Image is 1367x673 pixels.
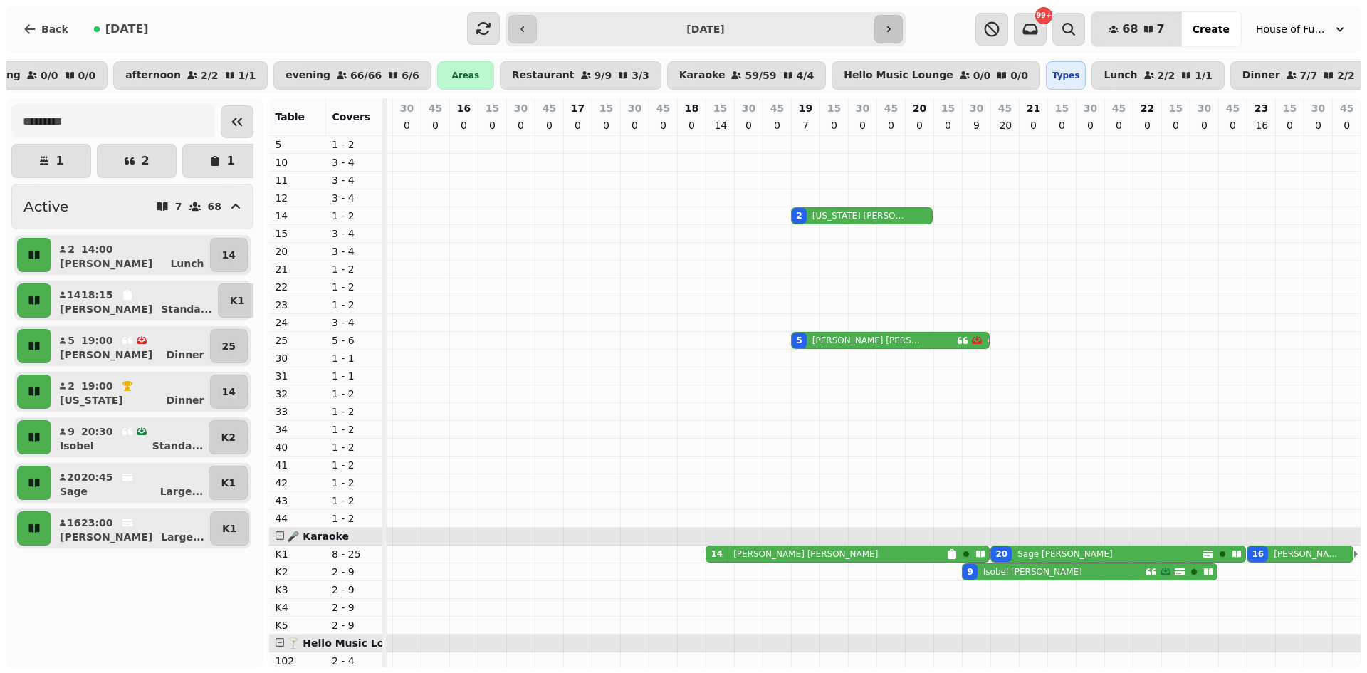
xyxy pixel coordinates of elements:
[711,548,723,560] div: 14
[275,333,320,348] p: 25
[515,118,526,132] p: 0
[742,101,755,115] p: 30
[275,547,320,561] p: K1
[599,101,613,115] p: 15
[83,12,160,46] button: [DATE]
[1198,118,1210,132] p: 0
[81,424,113,439] p: 20:30
[1104,70,1137,81] p: Lunch
[970,101,983,115] p: 30
[210,375,248,409] button: 14
[67,333,75,348] p: 5
[275,244,320,259] p: 20
[332,155,377,169] p: 3 - 4
[543,101,556,115] p: 45
[81,379,113,393] p: 19:00
[401,118,412,132] p: 0
[1055,101,1069,115] p: 15
[332,298,377,312] p: 1 - 2
[512,70,575,81] p: Restaurant
[230,293,245,308] p: K1
[275,565,320,579] p: K2
[275,262,320,276] p: 21
[273,61,431,90] button: evening66/666/6
[210,238,248,272] button: 14
[995,548,1007,560] div: 20
[210,511,249,546] button: K1
[885,118,896,132] p: 0
[844,70,953,81] p: Hello Music Lounge
[743,118,754,132] p: 0
[332,226,377,241] p: 3 - 4
[1227,118,1238,132] p: 0
[275,583,320,597] p: K3
[745,71,776,80] p: 59 / 59
[60,348,152,362] p: [PERSON_NAME]
[239,71,256,80] p: 1 / 1
[1141,118,1153,132] p: 0
[209,466,248,500] button: K1
[1255,101,1268,115] p: 23
[210,329,248,363] button: 25
[1242,70,1280,81] p: Dinner
[429,118,441,132] p: 0
[1312,118,1324,132] p: 0
[201,71,219,80] p: 2 / 2
[942,118,953,132] p: 0
[170,256,204,271] p: Lunch
[60,439,93,453] p: Isobel
[275,369,320,383] p: 31
[275,618,320,632] p: K5
[332,600,377,615] p: 2 - 9
[686,118,697,132] p: 0
[54,238,207,272] button: 214:00[PERSON_NAME]Lunch
[67,379,75,393] p: 2
[1198,101,1211,115] p: 30
[332,458,377,472] p: 1 - 2
[60,256,152,271] p: [PERSON_NAME]
[514,101,528,115] p: 30
[832,61,1040,90] button: Hello Music Lounge0/00/0
[54,511,207,546] button: 1623:00[PERSON_NAME]Large...
[56,155,63,167] p: 1
[221,476,236,490] p: K1
[222,385,236,399] p: 14
[182,144,262,178] button: 1
[332,315,377,330] p: 3 - 4
[967,566,973,578] div: 9
[1247,16,1356,42] button: House of Fu Leeds
[572,118,583,132] p: 0
[275,280,320,294] p: 22
[332,173,377,187] p: 3 - 4
[226,155,234,167] p: 1
[1193,24,1230,34] span: Create
[275,600,320,615] p: K4
[105,24,149,35] span: [DATE]
[222,248,236,262] p: 14
[275,387,320,401] p: 32
[222,339,236,353] p: 25
[81,288,113,302] p: 18:15
[796,335,802,346] div: 5
[11,144,91,178] button: 1
[770,101,784,115] p: 45
[275,654,320,668] p: 102
[1158,71,1175,80] p: 2 / 2
[160,484,204,499] p: Large ...
[332,654,377,668] p: 2 - 4
[275,209,320,223] p: 14
[1226,101,1240,115] p: 45
[1274,548,1342,560] p: [PERSON_NAME] [GEOGRAPHIC_DATA]
[67,424,75,439] p: 9
[332,583,377,597] p: 2 - 9
[486,118,498,132] p: 0
[287,531,349,542] span: 🎤 Karaoke
[275,173,320,187] p: 11
[429,101,442,115] p: 45
[287,637,412,649] span: 🍸 Hello Music Lounge
[1230,61,1367,90] button: Dinner7/72/2
[998,101,1012,115] p: 45
[332,511,377,526] p: 1 - 2
[332,191,377,205] p: 3 - 4
[23,197,68,216] h2: Active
